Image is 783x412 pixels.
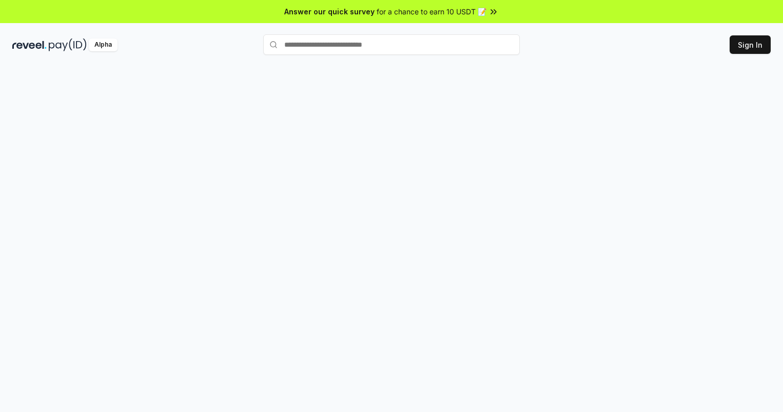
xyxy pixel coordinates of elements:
img: reveel_dark [12,38,47,51]
div: Alpha [89,38,118,51]
span: for a chance to earn 10 USDT 📝 [377,6,486,17]
span: Answer our quick survey [284,6,375,17]
button: Sign In [730,35,771,54]
img: pay_id [49,38,87,51]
